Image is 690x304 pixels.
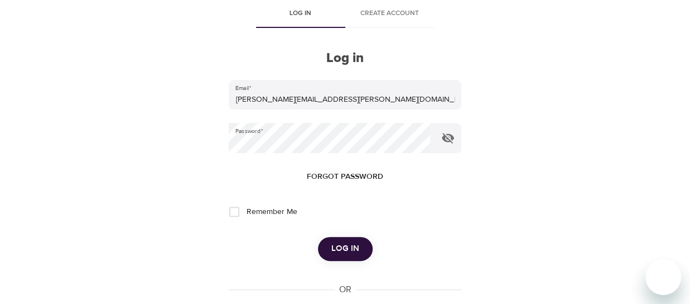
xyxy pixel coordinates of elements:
span: Remember Me [246,206,297,218]
span: Forgot password [307,170,383,184]
span: Log in [263,8,339,20]
span: Log in [331,241,359,256]
iframe: Button to launch messaging window [645,259,681,295]
div: OR [335,283,356,296]
div: disabled tabs example [229,1,461,28]
button: Forgot password [302,167,388,187]
h2: Log in [229,50,461,66]
button: Log in [318,237,373,260]
span: Create account [352,8,428,20]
